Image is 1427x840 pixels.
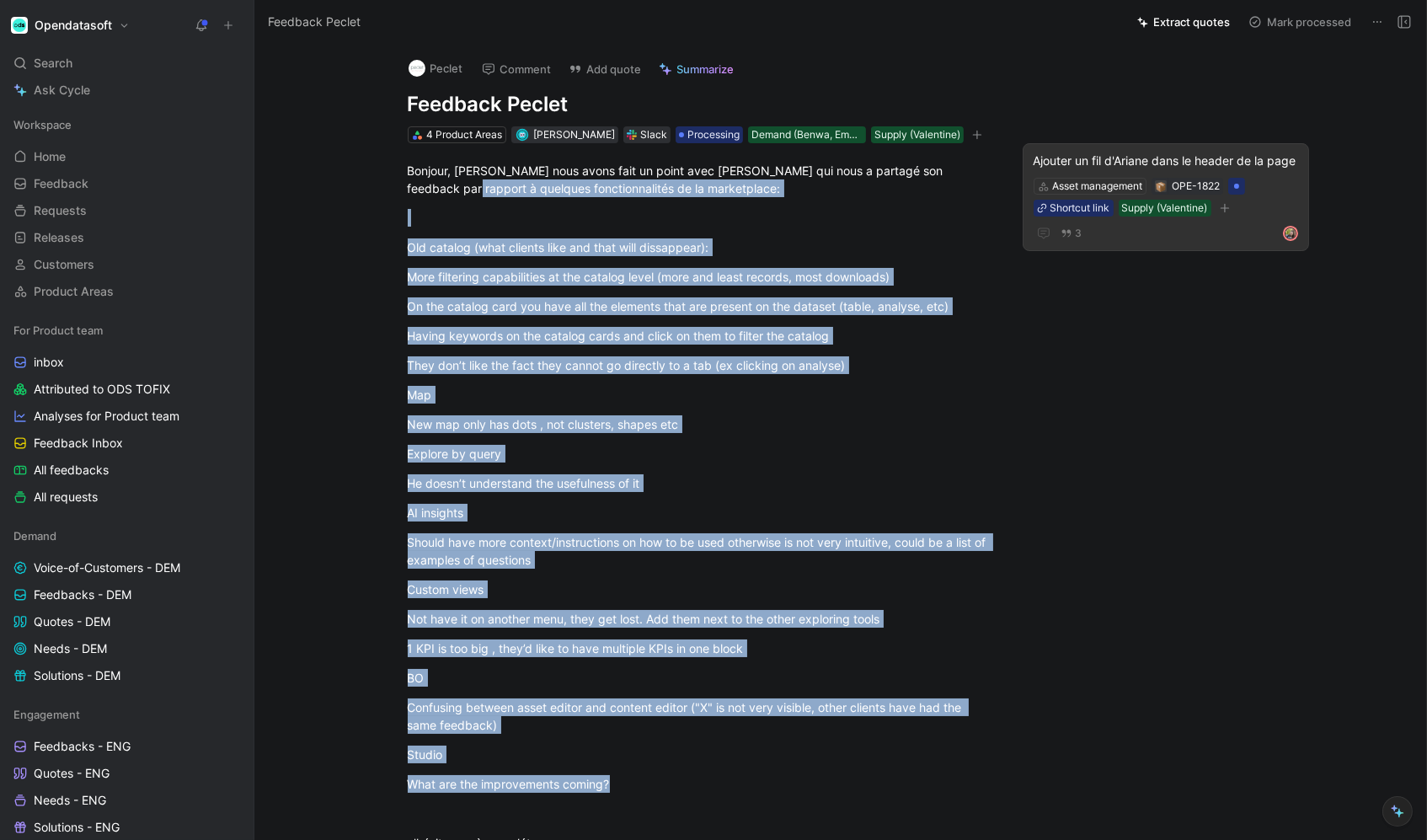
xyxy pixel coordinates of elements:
[408,581,991,598] div: Custom views
[34,613,110,630] span: Quotes - DEM
[7,702,247,727] div: Engagement
[223,586,240,603] button: View actions
[751,126,863,143] div: Demand (Benwa, Emeline)
[223,381,240,398] button: View actions
[7,279,247,304] a: Product Areas
[223,667,240,684] button: View actions
[7,78,247,103] a: Ask Cycle
[34,148,66,165] span: Home
[223,408,240,425] button: View actions
[7,318,247,343] div: For Product team
[7,523,247,548] div: Demand
[408,746,991,763] div: Studio
[34,408,179,425] span: Analyses for Product team
[1122,200,1208,217] div: Supply (Valentine)
[34,229,84,246] span: Releases
[426,126,502,143] div: 4 Product Areas
[7,484,247,510] a: All requests
[34,381,170,398] span: Attributed to ODS TOFIX
[676,126,743,143] div: Processing
[13,322,103,339] span: For Product team
[409,60,425,77] img: logo
[34,667,120,684] span: Solutions - DEM
[223,792,240,809] button: View actions
[34,80,90,100] span: Ask Cycle
[640,126,667,143] div: Slack
[7,112,247,137] div: Workspace
[7,13,134,37] button: OpendatasoftOpendatasoft
[7,523,247,688] div: DemandVoice-of-Customers - DEMFeedbacks - DEMQuotes - DEMNeeds - DEMSolutions - DEM
[408,775,991,793] div: What are the improvements coming?
[408,327,991,345] div: Having keywords on the catalog cards and click on them to filter the catalog
[34,175,88,192] span: Feedback
[1076,228,1082,238] span: 3
[223,738,240,755] button: View actions
[7,144,247,169] a: Home
[1285,227,1296,239] img: avatar
[651,57,742,81] button: Summarize
[1034,151,1298,171] div: Ajouter un fil d'Ariane dans le header de la page
[1155,180,1167,192] button: 📦
[223,435,240,452] button: View actions
[7,761,247,786] a: Quotes - ENG
[408,238,991,256] div: Old catalog (what clients like and that will dissappear):
[34,819,120,836] span: Solutions - ENG
[408,474,991,492] div: He doesn’t understand the usefulness of it
[7,702,247,840] div: EngagementFeedbacks - ENGQuotes - ENGNeeds - ENGSolutions - ENG
[7,636,247,661] a: Needs - DEM
[408,356,991,374] div: They don’t like the fact they cannot go directly to a tab (ex clicking on analyse)
[1156,182,1166,192] img: 📦
[268,12,361,32] span: Feedback Peclet
[408,162,991,197] div: Bonjour, [PERSON_NAME] nous avons fait un point avec [PERSON_NAME] qui nous a partagé son feedbac...
[34,283,114,300] span: Product Areas
[223,819,240,836] button: View actions
[7,171,247,196] a: Feedback
[401,56,471,81] button: logoPeclet
[223,462,240,479] button: View actions
[408,445,991,463] div: Explore by query
[7,51,247,76] div: Search
[34,765,110,782] span: Quotes - ENG
[34,256,94,273] span: Customers
[223,489,240,506] button: View actions
[34,489,98,506] span: All requests
[7,431,247,456] a: Feedback Inbox
[1172,178,1220,195] div: OPE-1822
[223,354,240,371] button: View actions
[223,640,240,657] button: View actions
[408,698,991,734] div: Confusing between asset editor and content editor ("X" is not very visible, other clients have ha...
[34,792,106,809] span: Needs - ENG
[223,765,240,782] button: View actions
[874,126,960,143] div: Supply (Valentine)
[533,128,615,141] span: [PERSON_NAME]
[408,415,991,433] div: New map only has dots , not clusters, shapes etc
[561,57,649,81] button: Add quote
[1241,10,1359,34] button: Mark processed
[408,297,991,315] div: On the catalog card you have all the elements that are present on the dataset (table, analyse, etc)
[7,377,247,402] a: Attributed to ODS TOFIX
[408,533,991,569] div: Should have more context/instructions on how to be used otherwise is not very intuitive, could be...
[34,586,131,603] span: Feedbacks - DEM
[7,788,247,813] a: Needs - ENG
[408,386,991,404] div: Map
[34,435,123,452] span: Feedback Inbox
[13,527,56,544] span: Demand
[687,126,740,143] span: Processing
[13,706,80,723] span: Engagement
[408,669,991,687] div: BO
[7,318,247,510] div: For Product teaminboxAttributed to ODS TOFIXAnalyses for Product teamFeedback InboxAll feedbacksA...
[408,91,991,118] h1: Feedback Peclet
[7,404,247,429] a: Analyses for Product team
[1050,200,1110,217] div: Shortcut link
[1130,10,1237,34] button: Extract quotes
[1052,178,1142,195] div: Asset management
[1057,224,1086,243] button: 3
[408,610,991,628] div: Not have it on another menu, they get lost. Add them next to the other exploring tools
[34,53,72,73] span: Search
[35,18,112,33] h1: Opendatasoft
[223,613,240,630] button: View actions
[7,225,247,250] a: Releases
[7,555,247,581] a: Voice-of-Customers - DEM
[34,202,87,219] span: Requests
